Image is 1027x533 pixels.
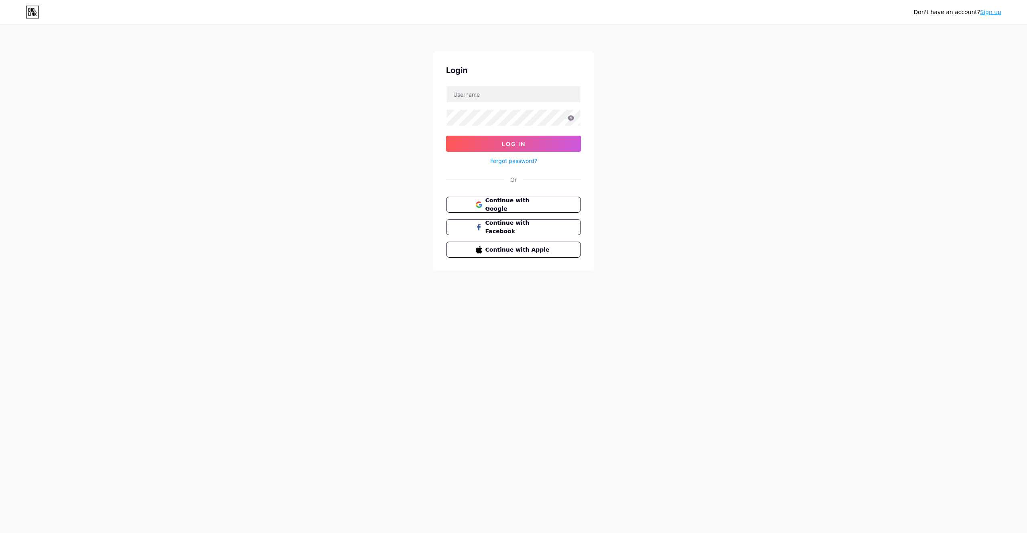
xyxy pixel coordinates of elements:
div: Don't have an account? [913,8,1001,16]
a: Forgot password? [490,157,537,165]
button: Log In [446,136,581,152]
span: Log In [502,140,526,147]
button: Continue with Facebook [446,219,581,235]
button: Continue with Apple [446,242,581,258]
span: Continue with Apple [485,246,552,254]
div: Login [446,64,581,76]
span: Continue with Facebook [485,219,552,236]
a: Sign up [980,9,1001,15]
input: Username [447,86,580,102]
div: Or [510,175,517,184]
span: Continue with Google [485,196,552,213]
button: Continue with Google [446,197,581,213]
